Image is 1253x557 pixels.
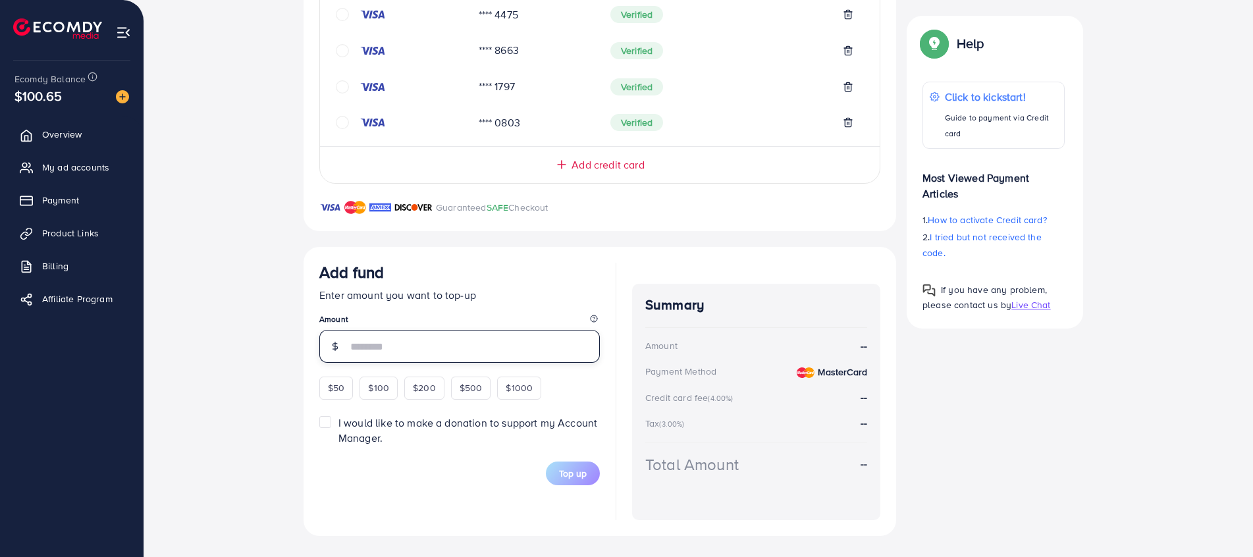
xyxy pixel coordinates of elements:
div: Credit card fee [645,391,737,404]
strong: -- [861,338,867,354]
img: brand [369,199,391,215]
span: Affiliate Program [42,292,113,305]
strong: -- [861,390,867,404]
img: image [116,90,129,103]
img: credit [360,9,386,20]
legend: Amount [319,313,600,330]
span: I tried but not received the code. [922,230,1042,259]
a: Billing [10,253,134,279]
span: $100.65 [14,86,62,105]
div: Total Amount [645,453,739,476]
img: credit [360,45,386,56]
span: If you have any problem, please contact us by [922,283,1047,311]
p: 1. [922,212,1065,228]
p: Click to kickstart! [945,89,1057,105]
img: brand [344,199,366,215]
iframe: Chat [1197,498,1243,547]
img: Popup guide [922,284,936,297]
img: Popup guide [922,32,946,55]
span: Verified [610,6,663,23]
p: Help [957,36,984,51]
p: 2. [922,229,1065,261]
svg: circle [336,44,349,57]
span: Payment [42,194,79,207]
p: Most Viewed Payment Articles [922,159,1065,201]
h4: Summary [645,297,867,313]
img: credit [360,82,386,92]
a: Payment [10,187,134,213]
h3: Add fund [319,263,384,282]
span: $100 [368,381,389,394]
span: SAFE [487,201,509,214]
p: Enter amount you want to top-up [319,287,600,303]
div: Payment Method [645,365,716,378]
span: Verified [610,42,663,59]
small: (3.00%) [659,419,684,429]
span: Verified [610,78,663,95]
img: logo [13,18,102,39]
img: brand [319,199,341,215]
a: My ad accounts [10,154,134,180]
a: Overview [10,121,134,147]
span: My ad accounts [42,161,109,174]
strong: -- [861,415,867,430]
span: Overview [42,128,82,141]
span: Ecomdy Balance [14,72,86,86]
p: Guaranteed Checkout [436,199,548,215]
span: Product Links [42,226,99,240]
span: $200 [413,381,436,394]
span: $50 [328,381,344,394]
small: (4.00%) [708,393,733,404]
strong: MasterCard [818,365,867,379]
div: Amount [645,339,678,352]
svg: circle [336,80,349,93]
span: Billing [42,259,68,273]
strong: -- [861,456,867,471]
span: How to activate Credit card? [928,213,1046,226]
img: credit [797,367,814,378]
img: credit [360,117,386,128]
span: Add credit card [572,157,644,172]
button: Top up [546,462,600,485]
a: Affiliate Program [10,286,134,312]
span: I would like to make a donation to support my Account Manager. [338,415,597,445]
p: Guide to payment via Credit card [945,110,1057,142]
span: Top up [559,467,587,480]
a: Product Links [10,220,134,246]
span: $1000 [506,381,533,394]
img: menu [116,25,131,40]
span: $500 [460,381,483,394]
svg: circle [336,116,349,129]
svg: circle [336,8,349,21]
span: Verified [610,114,663,131]
div: Tax [645,417,689,430]
img: brand [394,199,433,215]
span: Live Chat [1011,298,1050,311]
